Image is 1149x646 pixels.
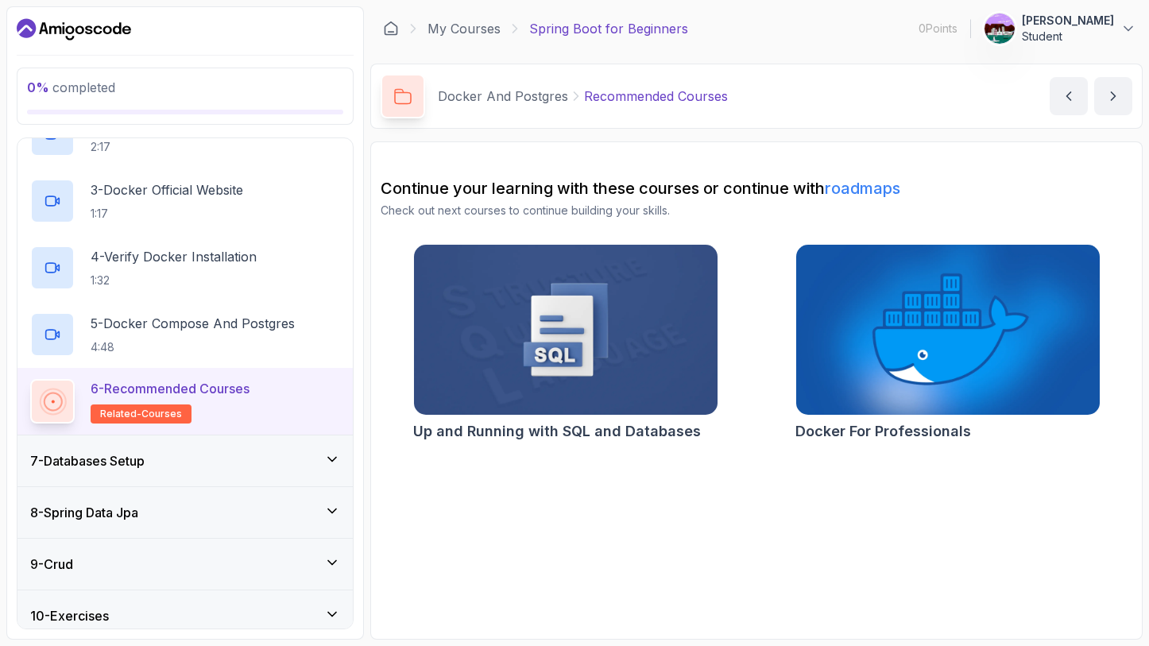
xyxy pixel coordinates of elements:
a: My Courses [427,19,501,38]
p: Recommended Courses [584,87,728,106]
p: 6 - Recommended Courses [91,379,250,398]
h2: Continue your learning with these courses or continue with [381,177,1132,199]
button: 5-Docker Compose And Postgres4:48 [30,312,340,357]
p: Docker And Postgres [438,87,568,106]
p: [PERSON_NAME] [1022,13,1114,29]
a: Up and Running with SQL and Databases cardUp and Running with SQL and Databases [413,244,718,443]
a: Dashboard [383,21,399,37]
h3: 9 - Crud [30,555,73,574]
h2: Up and Running with SQL and Databases [413,420,701,443]
p: Student [1022,29,1114,44]
button: previous content [1050,77,1088,115]
span: completed [27,79,115,95]
button: 4-Verify Docker Installation1:32 [30,246,340,290]
button: 3-Docker Official Website1:17 [30,179,340,223]
button: 8-Spring Data Jpa [17,487,353,538]
button: 7-Databases Setup [17,435,353,486]
img: Up and Running with SQL and Databases card [414,245,718,415]
h3: 10 - Exercises [30,606,109,625]
button: user profile image[PERSON_NAME]Student [984,13,1136,44]
p: 1:32 [91,273,257,288]
h2: Docker For Professionals [795,420,971,443]
img: user profile image [985,14,1015,44]
button: 6-Recommended Coursesrelated-courses [30,379,340,424]
img: Docker For Professionals card [796,245,1100,415]
button: 9-Crud [17,539,353,590]
p: 4 - Verify Docker Installation [91,247,257,266]
p: Spring Boot for Beginners [529,19,688,38]
a: Docker For Professionals cardDocker For Professionals [795,244,1101,443]
p: 2:17 [91,139,148,155]
p: 0 Points [919,21,957,37]
p: 5 - Docker Compose And Postgres [91,314,295,333]
a: Dashboard [17,17,131,42]
p: 3 - Docker Official Website [91,180,243,199]
a: roadmaps [825,179,900,198]
button: 10-Exercises [17,590,353,641]
h3: 7 - Databases Setup [30,451,145,470]
span: related-courses [100,408,182,420]
p: 1:17 [91,206,243,222]
p: Check out next courses to continue building your skills. [381,203,1132,219]
span: 0 % [27,79,49,95]
button: next content [1094,77,1132,115]
p: 4:48 [91,339,295,355]
h3: 8 - Spring Data Jpa [30,503,138,522]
